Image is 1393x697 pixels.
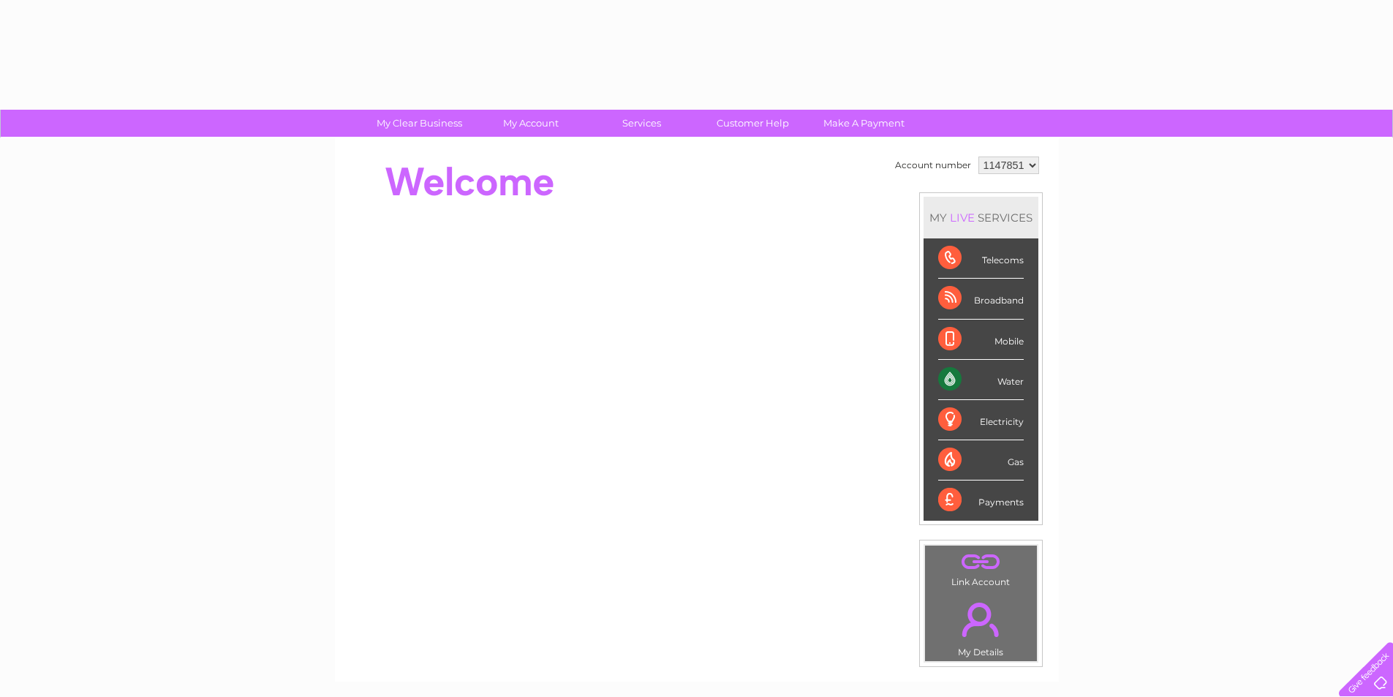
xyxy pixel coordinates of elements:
a: Services [581,110,702,137]
div: Gas [938,440,1024,481]
div: Mobile [938,320,1024,360]
div: Electricity [938,400,1024,440]
div: LIVE [947,211,978,225]
a: Customer Help [692,110,813,137]
a: Make A Payment [804,110,924,137]
a: . [929,594,1033,645]
td: Link Account [924,545,1038,591]
div: Telecoms [938,238,1024,279]
div: Payments [938,481,1024,520]
a: My Account [470,110,591,137]
a: My Clear Business [359,110,480,137]
div: Water [938,360,1024,400]
td: Account number [891,153,975,178]
td: My Details [924,590,1038,662]
a: . [929,549,1033,575]
div: MY SERVICES [924,197,1038,238]
div: Broadband [938,279,1024,319]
